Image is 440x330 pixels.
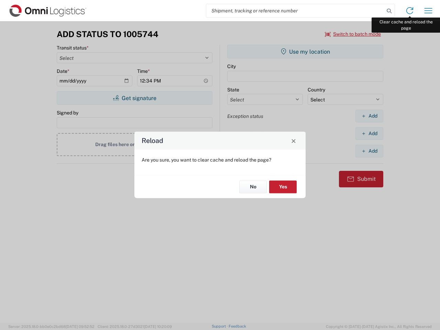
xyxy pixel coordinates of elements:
input: Shipment, tracking or reference number [206,4,384,17]
h4: Reload [142,136,163,146]
button: No [239,180,267,193]
p: Are you sure, you want to clear cache and reload the page? [142,157,298,163]
button: Close [289,136,298,145]
button: Yes [269,180,297,193]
